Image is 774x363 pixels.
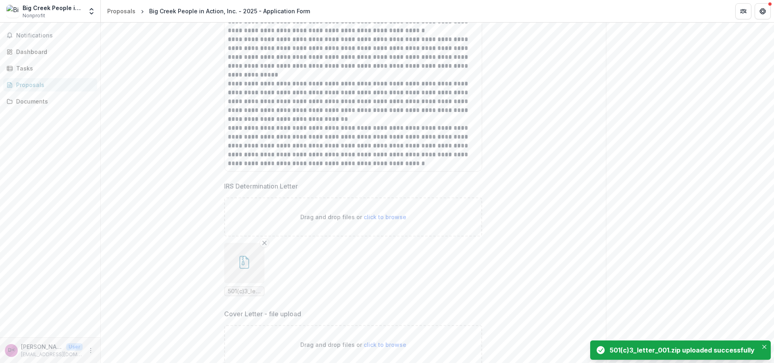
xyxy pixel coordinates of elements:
[364,341,406,348] span: click to browse
[23,12,45,19] span: Nonprofit
[3,78,97,91] a: Proposals
[21,342,63,351] p: [PERSON_NAME] <[EMAIL_ADDRESS][DOMAIN_NAME]>
[16,64,91,73] div: Tasks
[3,62,97,75] a: Tasks
[300,213,406,221] p: Drag and drop files or
[86,3,97,19] button: Open entity switcher
[260,238,269,248] button: Remove File
[104,5,139,17] a: Proposals
[364,214,406,220] span: click to browse
[759,342,769,352] button: Close
[755,3,771,19] button: Get Help
[16,81,91,89] div: Proposals
[228,288,261,295] span: 501(c)3_letter_001.zip
[6,5,19,18] img: Big Creek People in Action, Inc.
[224,243,264,296] div: Remove File501(c)3_letter_001.zip
[21,351,83,358] p: [EMAIL_ADDRESS][DOMAIN_NAME]
[16,97,91,106] div: Documents
[224,181,298,191] p: IRS Determination Letter
[16,32,94,39] span: Notifications
[587,337,774,363] div: Notifications-bottom-right
[3,45,97,58] a: Dashboard
[735,3,751,19] button: Partners
[23,4,83,12] div: Big Creek People in Action, Inc.
[300,340,406,349] p: Drag and drop files or
[8,348,15,353] div: Dyanne Spriggs <bcpia3418@netscape.net>
[107,7,135,15] div: Proposals
[610,345,755,355] div: 501(c)3_letter_001.zip uploaded successfully
[104,5,313,17] nav: breadcrumb
[3,95,97,108] a: Documents
[16,48,91,56] div: Dashboard
[149,7,310,15] div: Big Creek People in Action, Inc. - 2025 - Application Form
[3,29,97,42] button: Notifications
[86,346,96,355] button: More
[224,309,301,319] p: Cover Letter - file upload
[66,343,83,351] p: User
